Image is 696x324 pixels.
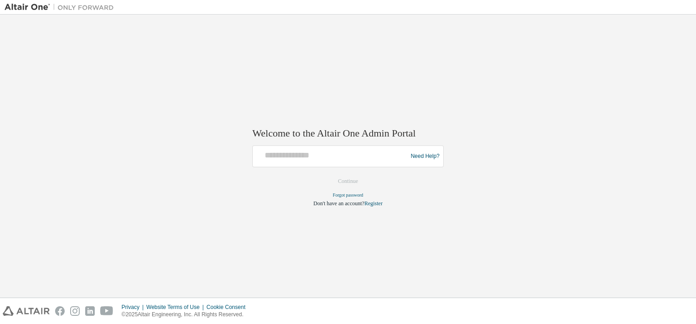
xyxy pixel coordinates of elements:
div: Website Terms of Use [146,304,206,311]
a: Need Help? [411,156,440,157]
img: youtube.svg [100,306,113,316]
h2: Welcome to the Altair One Admin Portal [252,127,444,140]
img: altair_logo.svg [3,306,50,316]
img: Altair One [5,3,118,12]
img: facebook.svg [55,306,65,316]
div: Privacy [122,304,146,311]
p: © 2025 Altair Engineering, Inc. All Rights Reserved. [122,311,251,319]
div: Cookie Consent [206,304,251,311]
img: linkedin.svg [85,306,95,316]
img: instagram.svg [70,306,80,316]
span: Don't have an account? [313,201,364,207]
a: Register [364,201,383,207]
a: Forgot password [333,193,363,198]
